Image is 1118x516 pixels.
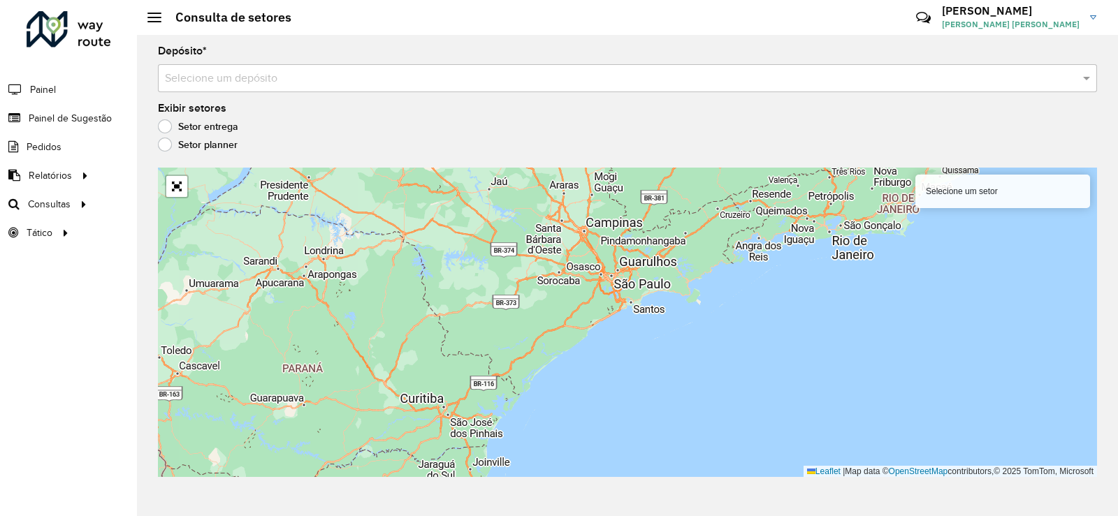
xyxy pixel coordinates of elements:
[889,466,948,476] a: OpenStreetMap
[27,226,52,240] span: Tático
[908,3,938,33] a: Contato Rápido
[28,197,71,212] span: Consultas
[158,119,238,133] label: Setor entrega
[804,466,1097,478] div: Map data © contributors,© 2025 TomTom, Microsoft
[166,176,187,197] a: Abrir mapa em tela cheia
[27,140,61,154] span: Pedidos
[807,466,841,476] a: Leaflet
[942,18,1080,31] span: [PERSON_NAME] [PERSON_NAME]
[30,82,56,97] span: Painel
[942,4,1080,17] h3: [PERSON_NAME]
[29,111,112,126] span: Painel de Sugestão
[158,43,207,59] label: Depósito
[915,175,1090,208] div: Selecione um setor
[843,466,845,476] span: |
[158,100,226,117] label: Exibir setores
[29,168,72,183] span: Relatórios
[161,10,291,25] h2: Consulta de setores
[158,138,238,152] label: Setor planner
